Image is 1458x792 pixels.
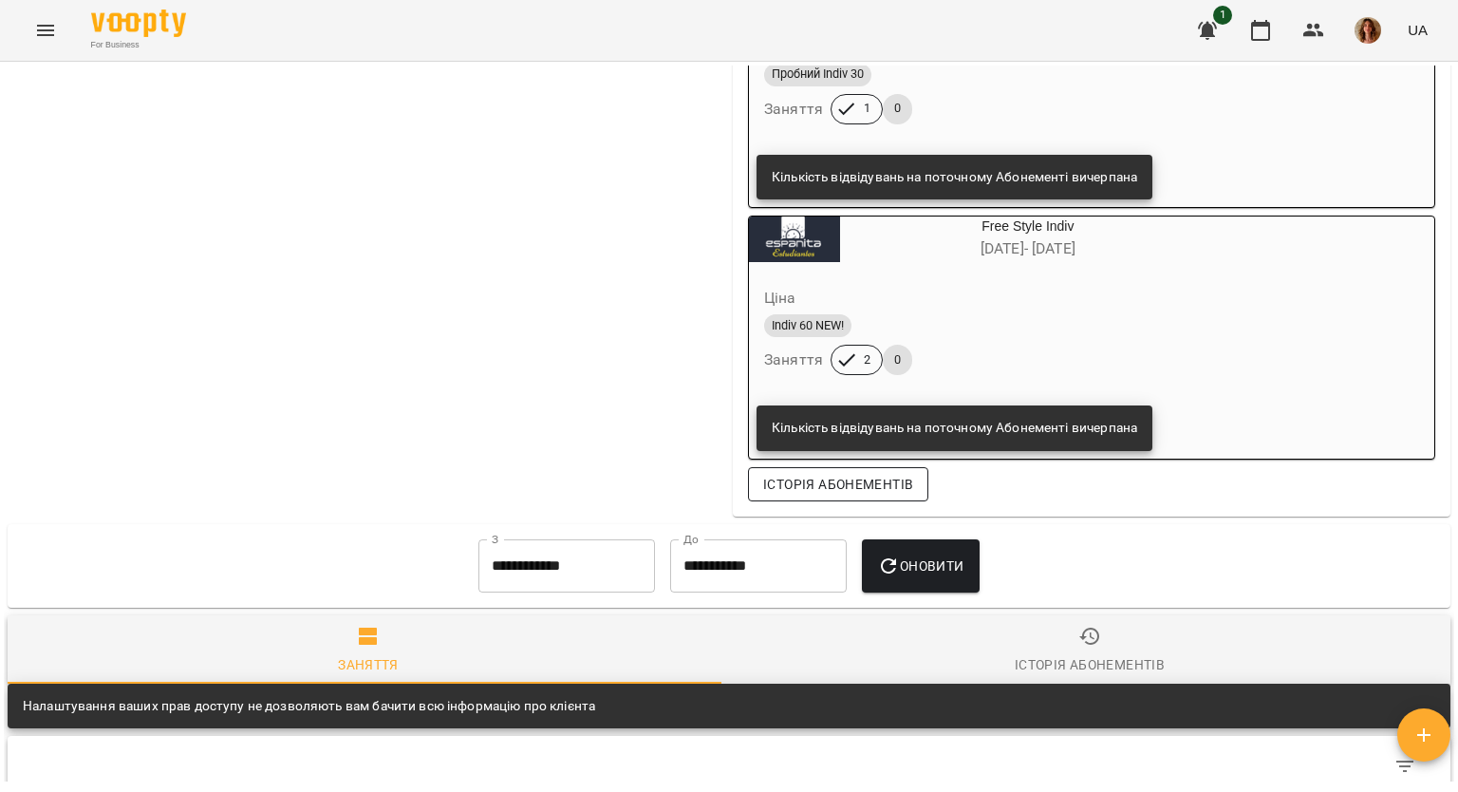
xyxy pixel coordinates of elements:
div: Free Style Indiv [840,217,1216,262]
span: 0 [883,100,912,117]
img: d73ace202ee2ff29bce2c456c7fd2171.png [1355,17,1381,44]
span: For Business [91,39,186,51]
h6: Ціна [764,285,796,311]
span: Історія абонементів [763,473,913,496]
span: Indiv 60 NEW! [764,317,851,334]
div: Заняття [338,653,399,676]
span: Оновити [877,555,963,577]
h6: Заняття [764,347,823,373]
button: Оновити [862,539,979,593]
span: UA [1408,20,1428,40]
button: Історія абонементів [748,467,928,501]
h6: Заняття [764,96,823,123]
span: Пробний Indiv 30 [764,66,871,83]
span: 1 [1213,6,1232,25]
span: 1 [852,100,882,117]
img: Voopty Logo [91,9,186,37]
div: Кількість відвідувань на поточному Абонементі вичерпана [772,160,1137,195]
span: 0 [883,351,912,368]
button: Free Style Indiv[DATE]- [DATE]ЦінаIndiv 60 NEW!Заняття20 [749,217,1216,398]
div: Free Style Indiv [749,217,840,262]
div: Налаштування ваших прав доступу не дозволяють вам бачити всю інформацію про клієнта [23,689,595,724]
button: Фільтр [1382,744,1428,789]
div: Кількість відвідувань на поточному Абонементі вичерпана [772,411,1137,445]
button: UA [1400,12,1435,47]
button: Menu [23,8,68,53]
span: 2 [852,351,882,368]
div: Історія абонементів [1015,653,1165,676]
span: [DATE] - [DATE] [981,239,1075,257]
